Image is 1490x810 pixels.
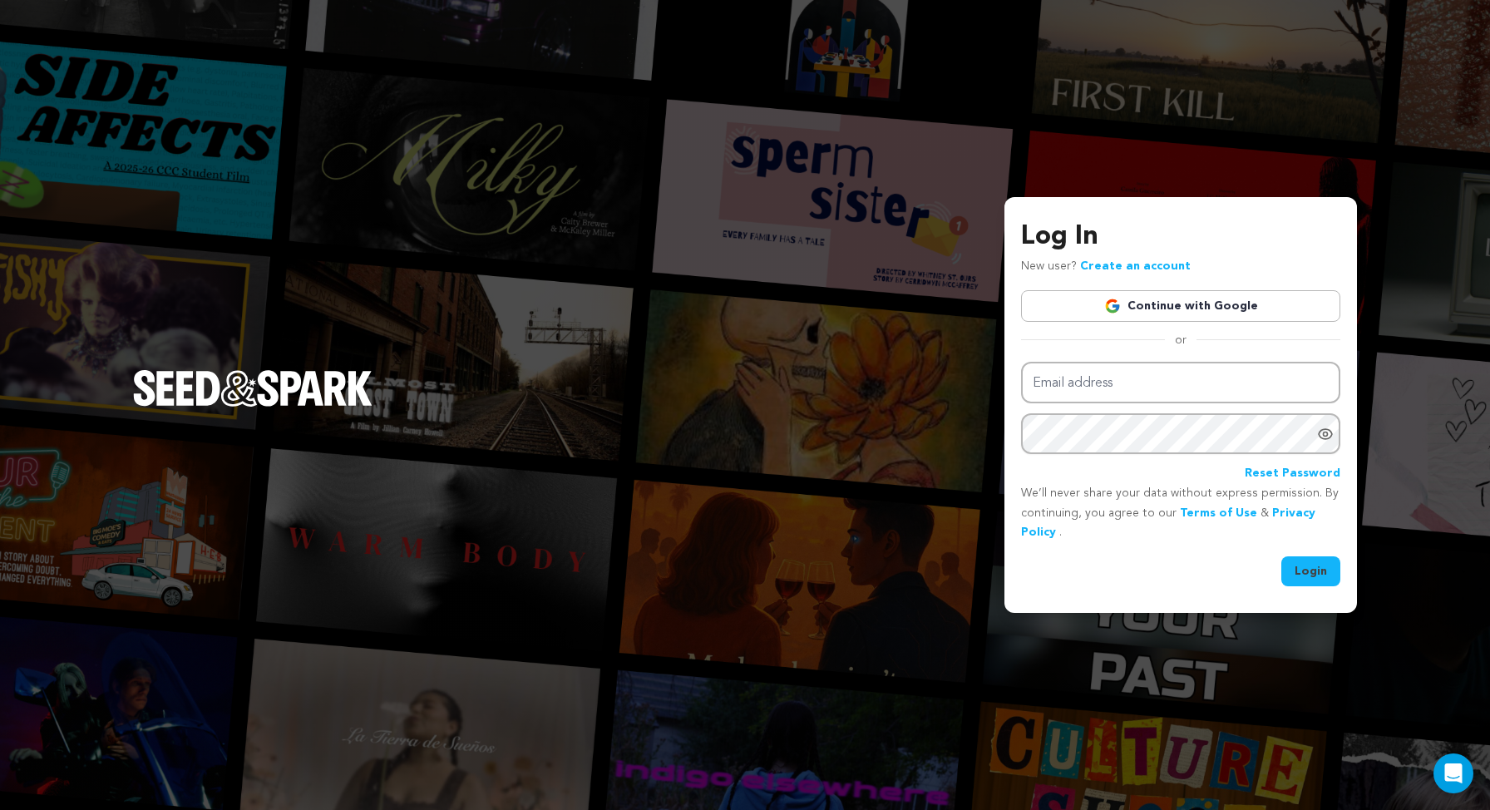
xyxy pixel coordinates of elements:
[133,370,372,440] a: Seed&Spark Homepage
[1104,298,1121,314] img: Google logo
[1021,484,1340,543] p: We’ll never share your data without express permission. By continuing, you agree to our & .
[1180,507,1257,519] a: Terms of Use
[1080,260,1191,272] a: Create an account
[1021,362,1340,404] input: Email address
[1245,464,1340,484] a: Reset Password
[1165,332,1196,348] span: or
[133,370,372,407] img: Seed&Spark Logo
[1021,290,1340,322] a: Continue with Google
[1433,753,1473,793] div: Open Intercom Messenger
[1281,556,1340,586] button: Login
[1317,426,1334,442] a: Show password as plain text. Warning: this will display your password on the screen.
[1021,257,1191,277] p: New user?
[1021,217,1340,257] h3: Log In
